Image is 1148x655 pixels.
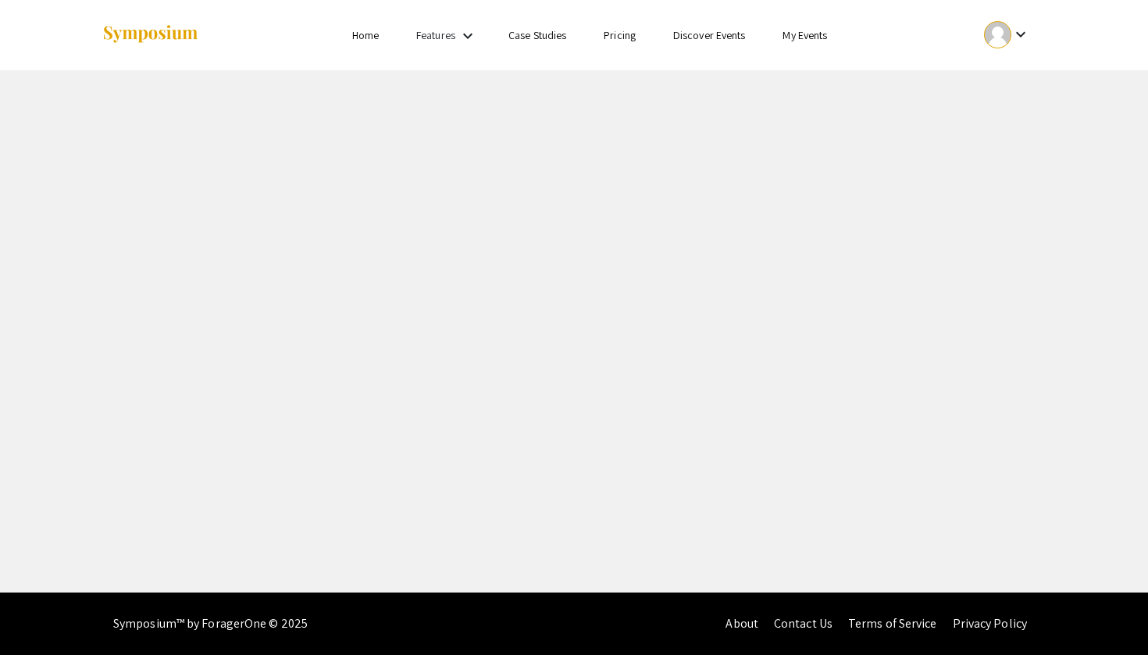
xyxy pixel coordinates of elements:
a: Terms of Service [848,615,937,632]
a: Pricing [604,28,636,42]
a: My Events [783,28,827,42]
a: Contact Us [774,615,832,632]
a: Discover Events [673,28,746,42]
mat-icon: Expand account dropdown [1011,25,1030,44]
mat-icon: Expand Features list [458,27,477,45]
button: Expand account dropdown [968,17,1046,52]
a: Privacy Policy [953,615,1027,632]
a: Home [352,28,379,42]
a: Features [416,28,455,42]
a: About [726,615,758,632]
a: Case Studies [508,28,566,42]
iframe: Chat [12,585,66,643]
div: Symposium™ by ForagerOne © 2025 [113,593,308,655]
img: Symposium by ForagerOne [102,24,199,45]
